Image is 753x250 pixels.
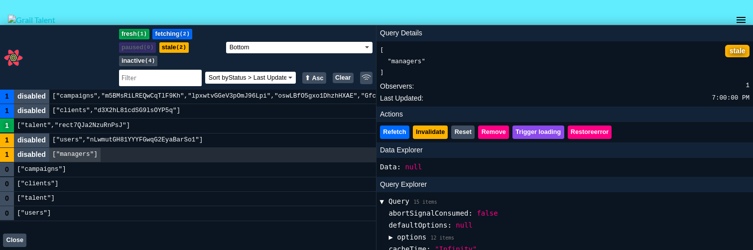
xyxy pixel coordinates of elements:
button: Trigger loading [512,125,564,139]
div: disabled [14,90,49,104]
div: Query Details [376,25,753,41]
span: abortSignalConsumed : [388,209,473,217]
button: Reset [451,125,475,139]
div: Query Explorer [376,177,753,193]
code: ["campaigns"] [14,163,69,177]
code: ( 0 ) [143,44,153,51]
span: stale [725,45,750,58]
button: Clear cache [333,73,354,84]
code: ["managers"] [49,148,101,162]
code: 7:00:00 PM [712,95,750,103]
code: ( 2 ) [176,44,186,51]
div: Actions [376,107,753,123]
code: ["campaigns","m5BMsRiLREQwCqTlF9Kh","lpxwtvGGeV3pOmJ96Lpi","oswLBfO5gxo1DhzhHXAE","GfcKMQS6YAk0v9... [49,90,451,104]
span: ▶ [388,232,392,244]
div: disabled [14,148,49,162]
button: Restoreerror [568,125,612,139]
span: null [405,163,422,171]
code: ["users"] [14,207,54,221]
span: null [456,221,473,229]
div: Last Updated: [380,94,750,103]
span: defaultOptions : [388,221,451,229]
span: fetching [152,29,192,39]
span: paused [119,42,156,53]
input: Filter by queryhash [119,70,202,86]
button: ⬆ Asc [302,72,326,84]
span: fresh [119,29,149,39]
button: Close React Query Devtools [3,48,23,68]
button: open drawer [731,10,751,30]
button: ▶ Query 15 items [380,196,437,208]
span: inactive [119,56,157,66]
select: Panel position [226,42,373,54]
select: Sort queries [205,72,296,84]
span: ▶ [376,200,388,204]
span: 15 items [413,200,437,205]
button: ▶ options 12 items [388,232,454,244]
span: stale [159,42,189,53]
div: Observers: [380,82,750,91]
button: Invalidate [413,125,448,139]
code: ["clients"] [14,177,62,191]
code: ["clients","d3X2hL81cdSG9lsOYP5q"] [49,104,184,118]
code: ( 1 ) [137,31,147,38]
code: ["talent"] [14,192,58,206]
div: disabled [14,104,49,118]
img: Grail Talent [8,15,55,25]
div: Data Explorer [376,142,753,158]
code: ( 4 ) [145,58,155,65]
code: ["users","nLwmutGH81YYYFGwqG2EyaBarSo1"] [49,133,206,147]
span: 12 items [431,235,454,241]
code: 1 [746,83,750,91]
code: ["talent","rect7QJa2NzuRnPsJ"] [14,119,133,133]
button: Remove [478,125,509,139]
span: false [477,209,498,217]
button: Close [3,234,26,247]
pre: [ "managers" ] [380,45,425,79]
div: disabled [14,133,49,147]
code: ( 2 ) [180,31,190,38]
span: Data : [380,163,401,171]
button: Mock offline behavior [360,72,373,84]
button: Refetch [380,125,409,139]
